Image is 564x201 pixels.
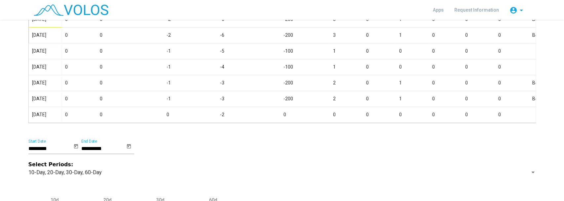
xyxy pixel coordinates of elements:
[428,4,449,16] a: Apps
[363,43,396,59] td: 0
[429,59,462,75] td: 0
[396,27,429,43] td: 1
[495,43,529,59] td: 0
[96,27,163,43] td: 0
[217,27,280,43] td: -6
[330,43,363,59] td: 1
[29,91,62,107] td: [DATE]
[96,75,163,91] td: 0
[462,107,495,123] td: 0
[363,107,396,123] td: 0
[217,75,280,91] td: -3
[363,91,396,107] td: 0
[217,43,280,59] td: -5
[462,43,495,59] td: 0
[462,27,495,43] td: 0
[217,107,280,123] td: -2
[28,161,73,168] strong: Select Periods:
[495,75,529,91] td: 0
[96,59,163,75] td: 0
[517,6,525,14] mat-icon: arrow_drop_down
[96,107,163,123] td: 0
[280,59,330,75] td: -100
[280,107,330,123] td: 0
[330,107,363,123] td: 0
[29,107,62,123] td: [DATE]
[429,43,462,59] td: 0
[529,75,562,91] td: Bear-Lvol
[363,75,396,91] td: 0
[429,75,462,91] td: 0
[529,27,562,43] td: Bear-Lvol
[529,91,562,107] td: Bear-Lvol
[96,43,163,59] td: 0
[396,43,429,59] td: 0
[163,75,217,91] td: -1
[73,142,81,150] button: Open calendar
[163,43,217,59] td: -1
[29,27,62,43] td: [DATE]
[330,27,363,43] td: 3
[449,4,504,16] a: Request Information
[495,27,529,43] td: 0
[396,59,429,75] td: 0
[62,27,96,43] td: 0
[96,91,163,107] td: 0
[330,59,363,75] td: 1
[429,107,462,123] td: 0
[28,169,102,176] span: 10-Day, 20-Day, 30-Day, 60-Day
[330,91,363,107] td: 2
[280,43,330,59] td: -100
[163,91,217,107] td: -1
[462,91,495,107] td: 0
[163,27,217,43] td: -2
[126,142,134,150] button: Open calendar
[462,59,495,75] td: 0
[396,75,429,91] td: 1
[217,59,280,75] td: -4
[62,43,96,59] td: 0
[280,91,330,107] td: -200
[280,75,330,91] td: -200
[163,59,217,75] td: -1
[462,75,495,91] td: 0
[433,7,444,13] span: Apps
[330,75,363,91] td: 2
[280,27,330,43] td: -200
[62,75,96,91] td: 0
[495,91,529,107] td: 0
[62,59,96,75] td: 0
[62,107,96,123] td: 0
[29,43,62,59] td: [DATE]
[163,107,217,123] td: 0
[509,6,517,14] mat-icon: account_circle
[29,59,62,75] td: [DATE]
[363,27,396,43] td: 0
[429,91,462,107] td: 0
[29,75,62,91] td: [DATE]
[217,91,280,107] td: -3
[495,107,529,123] td: 0
[363,59,396,75] td: 0
[495,59,529,75] td: 0
[62,91,96,107] td: 0
[396,107,429,123] td: 0
[429,27,462,43] td: 0
[454,7,499,13] span: Request Information
[396,91,429,107] td: 1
